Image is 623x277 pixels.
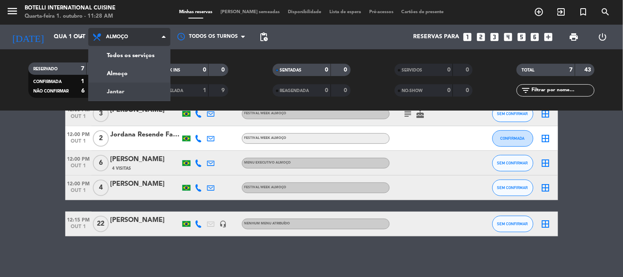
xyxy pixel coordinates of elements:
[65,138,92,148] span: out 1
[65,215,92,224] span: 12:15 PM
[65,224,92,233] span: out 1
[110,129,180,140] div: Jordana Resende Falcão
[65,129,92,138] span: 12:00 PM
[398,10,448,14] span: Cartões de presente
[33,80,62,84] span: CONFIRMADA
[65,154,92,163] span: 12:00 PM
[492,155,533,171] button: SEM CONFIRMAR
[344,67,349,73] strong: 0
[344,88,349,93] strong: 0
[220,220,227,228] i: headset_mic
[81,78,84,84] strong: 1
[65,188,92,197] span: out 1
[203,88,206,93] strong: 1
[93,180,109,196] span: 4
[521,85,531,95] i: filter_list
[65,163,92,173] span: out 1
[325,10,365,14] span: Lista de espera
[489,32,500,42] i: looks_3
[598,32,607,42] i: power_settings_new
[589,25,617,49] div: LOG OUT
[6,28,50,46] i: [DATE]
[81,88,85,94] strong: 6
[110,179,180,189] div: [PERSON_NAME]
[284,10,325,14] span: Disponibilidade
[556,7,566,17] i: exit_to_app
[492,216,533,232] button: SEM CONFIRMAR
[81,66,84,72] strong: 7
[93,130,109,147] span: 2
[466,88,471,93] strong: 0
[244,112,287,115] span: FESTIVAL WEEK ALMOÇO
[503,32,513,42] i: looks_4
[216,10,284,14] span: [PERSON_NAME] semeadas
[413,34,459,40] span: Reservas para
[259,32,269,42] span: pending_actions
[492,106,533,122] button: SEM CONFIRMAR
[476,32,486,42] i: looks_two
[33,89,69,93] span: NÃO CONFIRMAR
[110,215,180,226] div: [PERSON_NAME]
[89,46,170,65] a: Todos os serviços
[501,136,525,141] span: CONFIRMADA
[579,7,589,17] i: turned_in_not
[585,67,593,73] strong: 43
[365,10,398,14] span: Pré-acessos
[516,32,527,42] i: looks_5
[280,89,309,93] span: REAGENDADA
[492,130,533,147] button: CONFIRMADA
[534,7,544,17] i: add_circle_outline
[65,178,92,188] span: 12:00 PM
[325,88,329,93] strong: 0
[93,216,109,232] span: 22
[541,109,551,119] i: border_all
[175,10,216,14] span: Minhas reservas
[531,86,594,95] input: Filtrar por nome...
[93,106,109,122] span: 3
[25,12,115,21] div: Quarta-feira 1. outubro - 11:28 AM
[541,183,551,193] i: border_all
[76,32,86,42] i: arrow_drop_down
[93,155,109,171] span: 6
[33,67,57,71] span: RESERVADO
[89,83,170,101] a: Jantar
[89,65,170,83] a: Almoço
[462,32,473,42] i: looks_one
[497,111,528,116] span: SEM CONFIRMAR
[530,32,540,42] i: looks_6
[222,67,227,73] strong: 0
[158,89,183,93] span: CANCELADA
[497,161,528,165] span: SEM CONFIRMAR
[222,88,227,93] strong: 9
[402,89,423,93] span: NO-SHOW
[497,222,528,226] span: SEM CONFIRMAR
[447,67,451,73] strong: 0
[447,88,451,93] strong: 0
[6,5,18,20] button: menu
[106,34,128,40] span: Almoço
[25,4,115,12] div: Botelli International Cuisine
[601,7,611,17] i: search
[569,32,579,42] span: print
[280,68,302,72] span: SENTADAS
[403,109,413,119] i: subject
[416,109,425,119] i: cake
[570,67,573,73] strong: 7
[203,67,206,73] strong: 0
[402,68,423,72] span: SERVIDOS
[6,5,18,17] i: menu
[244,222,290,225] span: Nenhum menu atribuído
[541,158,551,168] i: border_all
[492,180,533,196] button: SEM CONFIRMAR
[541,134,551,143] i: border_all
[541,219,551,229] i: border_all
[110,154,180,165] div: [PERSON_NAME]
[522,68,534,72] span: TOTAL
[543,32,554,42] i: add_box
[244,161,291,164] span: MENU EXECUTIVO ALMOÇO
[497,185,528,190] span: SEM CONFIRMAR
[113,165,131,172] span: 4 Visitas
[466,67,471,73] strong: 0
[244,186,287,189] span: FESTIVAL WEEK ALMOÇO
[65,114,92,123] span: out 1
